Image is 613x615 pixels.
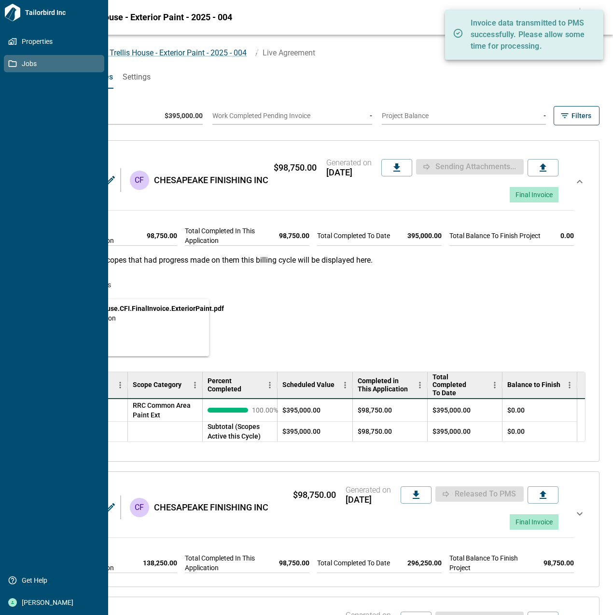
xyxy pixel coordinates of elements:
[128,372,203,399] div: Scope Category
[432,405,471,415] span: $395,000.00
[53,280,585,290] span: Related Documents
[279,558,309,568] span: 98,750.00
[25,47,538,59] nav: breadcrumb
[407,558,442,568] span: 296,250.00
[502,372,577,399] div: Balance to Finish
[432,427,471,436] span: $395,000.00
[432,373,474,397] div: Total Completed To Date
[382,112,429,120] span: Project Balance
[252,407,281,414] span: 100.00 %
[428,372,502,399] div: Total Completed To Date
[135,502,144,513] p: CF
[338,378,352,392] button: Menu
[279,231,309,241] span: 98,750.00
[49,480,589,579] div: Invoice ID11560CFCHESAPEAKE FINISHING INC $98,750.00Generated on[DATE]Released to PMSFinal Invoic...
[185,553,264,573] span: Total Completed In This Application
[282,381,334,389] div: Scheduled Value
[358,405,392,415] span: $98,750.00
[78,323,224,333] div: [DATE]
[515,518,553,526] span: Final Invoice
[543,112,546,120] span: -
[413,378,427,392] button: Menu
[317,231,390,241] span: Total Completed To Date
[562,378,577,392] button: Menu
[4,33,104,50] a: Properties
[507,405,525,415] span: $0.00
[53,255,585,265] p: Note: Only the scopes that had progress made on them this billing cycle will be displayed here.
[25,66,613,89] div: base tabs
[293,490,336,500] span: $98,750.00
[507,427,525,436] span: $0.00
[212,112,310,120] span: Work Completed Pending Invoice
[4,55,104,72] a: Jobs
[554,106,599,125] button: Filters
[560,231,574,241] span: 0.00
[21,8,104,17] span: Tailorbird Inc
[326,158,372,168] span: Generated on
[203,372,278,399] div: Percent Completed
[263,48,315,57] span: Live Agreement
[358,427,392,436] span: $98,750.00
[274,163,317,173] span: $98,750.00
[185,226,264,245] span: Total Completed In This Application
[133,381,181,389] div: Scope Category
[147,231,177,241] span: 98,750.00
[53,372,128,399] div: Cost Code
[35,13,232,22] span: NR-2110 Trellis House - Exterior Paint - 2025 - 004
[449,231,541,241] span: Total Balance To Finish Project
[49,148,589,246] div: Invoice ID11814CFCHESAPEAKE FINISHING INC $98,750.00Generated on[DATE]Sending attachments...Final...
[135,174,144,186] p: CF
[17,598,95,607] span: [PERSON_NAME]
[488,378,502,392] button: Menu
[133,401,197,420] span: RRC Common Area Paint Ext
[17,59,95,68] span: Jobs
[326,168,372,177] span: [DATE]
[78,313,224,333] span: Uploaded on
[571,111,591,120] span: Filters
[370,112,372,120] span: -
[78,304,224,313] span: TrellisHouse.CFI.FinalInvoice.ExteriorPaint.pdf
[113,378,127,392] button: Menu
[507,381,560,389] div: Balance to Finish
[346,485,391,495] span: Generated on
[282,405,320,415] span: $395,000.00
[278,372,352,399] div: Scheduled Value
[358,377,413,393] div: Completed in This Application
[154,175,268,185] span: CHESAPEAKE FINISHING INC
[317,558,390,568] span: Total Completed To Date
[474,378,488,392] button: Sort
[78,48,247,57] span: NR-2110 Trellis House - Exterior Paint - 2025 - 004
[208,377,263,393] div: Percent Completed
[143,558,177,568] span: 138,250.00
[449,553,528,573] span: Total Balance To Finish Project
[17,37,95,46] span: Properties
[515,191,553,199] span: Final Invoice
[165,112,203,120] span: $395,000.00
[154,503,268,512] span: CHESAPEAKE FINISHING INC
[543,558,574,568] span: 98,750.00
[188,378,202,392] button: Menu
[282,427,320,436] span: $395,000.00
[407,231,442,241] span: 395,000.00
[123,72,151,82] span: Settings
[346,495,391,505] span: [DATE]
[208,423,261,440] span: Subtotal (Scopes Active this Cycle)
[17,575,95,585] span: Get Help
[263,378,277,392] button: Menu
[471,17,586,52] p: Invoice data transmitted to PMS successfully. Please allow some time for processing.
[353,372,428,399] div: Completed in This Application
